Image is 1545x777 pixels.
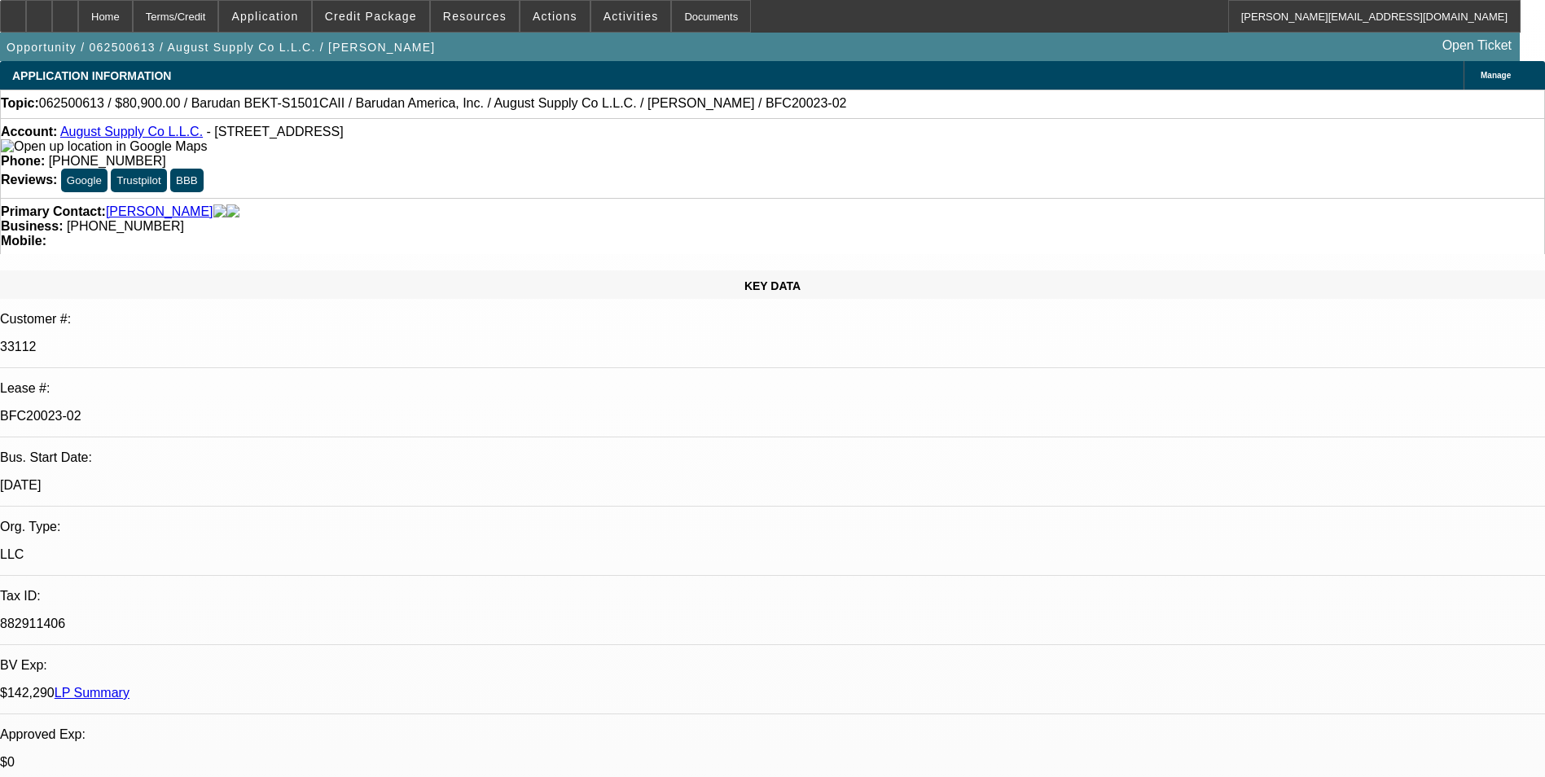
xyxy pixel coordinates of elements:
button: Google [61,169,108,192]
button: BBB [170,169,204,192]
strong: Reviews: [1,173,57,187]
button: Actions [520,1,590,32]
span: Actions [533,10,577,23]
strong: Phone: [1,154,45,168]
span: KEY DATA [744,279,801,292]
img: facebook-icon.png [213,204,226,219]
button: Trustpilot [111,169,166,192]
a: [PERSON_NAME] [106,204,213,219]
button: Activities [591,1,671,32]
a: August Supply Co L.L.C. [60,125,203,138]
button: Credit Package [313,1,429,32]
span: Credit Package [325,10,417,23]
strong: Mobile: [1,234,46,248]
span: 062500613 / $80,900.00 / Barudan BEKT-S1501CAII / Barudan America, Inc. / August Supply Co L.L.C.... [39,96,847,111]
img: Open up location in Google Maps [1,139,207,154]
a: Open Ticket [1436,32,1518,59]
a: View Google Maps [1,139,207,153]
strong: Account: [1,125,57,138]
strong: Business: [1,219,63,233]
span: [PHONE_NUMBER] [49,154,166,168]
span: [PHONE_NUMBER] [67,219,184,233]
button: Resources [431,1,519,32]
span: Application [231,10,298,23]
span: Activities [604,10,659,23]
a: LP Summary [55,686,129,700]
button: Application [219,1,310,32]
strong: Topic: [1,96,39,111]
span: Manage [1481,71,1511,80]
img: linkedin-icon.png [226,204,239,219]
span: APPLICATION INFORMATION [12,69,171,82]
strong: Primary Contact: [1,204,106,219]
span: - [STREET_ADDRESS] [207,125,344,138]
span: Opportunity / 062500613 / August Supply Co L.L.C. / [PERSON_NAME] [7,41,435,54]
span: Resources [443,10,507,23]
